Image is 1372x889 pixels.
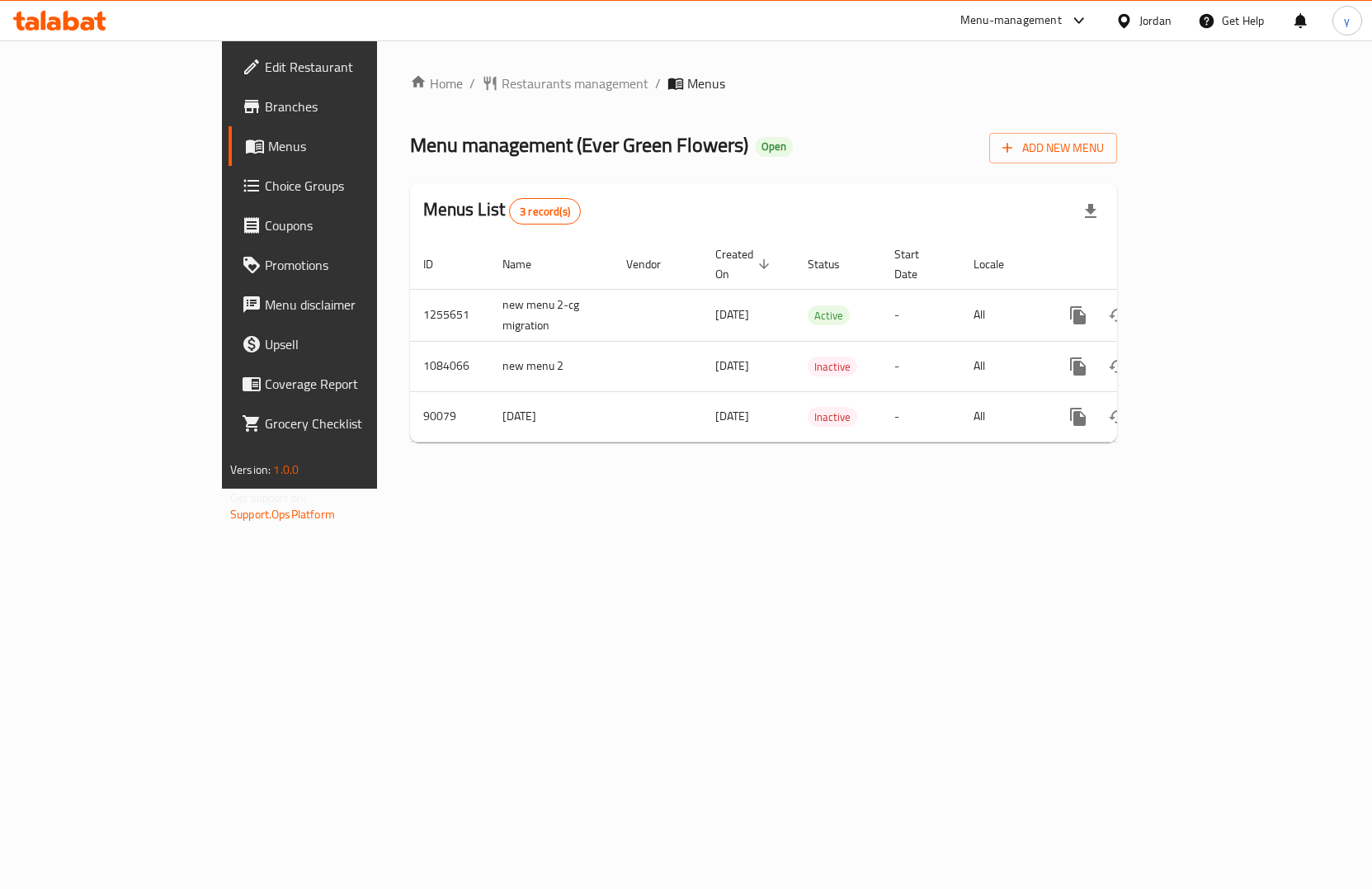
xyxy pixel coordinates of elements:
div: Open [755,137,793,157]
div: Active [808,305,850,325]
td: All [960,341,1045,391]
nav: breadcrumb [410,73,1117,93]
button: more [1058,397,1098,437]
span: Open [755,139,793,154]
span: Edit Restaurant [265,57,438,77]
span: Inactive [808,408,857,427]
td: - [881,289,960,341]
button: Add New Menu [989,133,1117,163]
a: Choice Groups [229,166,451,206]
a: Upsell [229,324,451,364]
span: Status [808,254,861,274]
span: Branches [265,97,438,116]
span: Menus [268,136,438,156]
button: Change Status [1098,397,1138,437]
span: Coupons [265,215,438,235]
a: Menu disclaimer [229,285,451,324]
span: Inactive [808,357,857,376]
a: Edit Restaurant [229,47,451,87]
span: [DATE] [715,304,749,325]
a: Menus [229,126,451,166]
span: Promotions [265,255,438,275]
span: Menus [687,73,725,93]
span: Active [808,306,850,325]
th: Actions [1045,239,1230,290]
a: Restaurants management [482,73,648,93]
span: ID [423,254,455,274]
td: new menu 2 [489,341,613,391]
span: [DATE] [715,355,749,376]
span: 3 record(s) [510,204,580,220]
span: Add New Menu [1002,138,1104,158]
span: Created On [715,244,775,284]
span: Locale [974,254,1025,274]
a: Coverage Report [229,364,451,404]
span: Start Date [894,244,941,284]
span: Menu management ( Ever Green Flowers ) [410,126,748,163]
a: Promotions [229,245,451,285]
a: Coupons [229,206,451,245]
span: 1.0.0 [273,459,299,480]
span: [DATE] [715,405,749,427]
div: Jordan [1139,12,1172,30]
td: All [960,391,1045,442]
td: new menu 2-cg migration [489,289,613,341]
li: / [655,73,661,93]
div: Menu-management [960,11,1062,31]
td: - [881,341,960,391]
span: Coverage Report [265,374,438,394]
span: Grocery Checklist [265,414,438,433]
td: All [960,289,1045,341]
div: Export file [1071,192,1110,231]
span: Menu disclaimer [265,295,438,314]
span: Upsell [265,334,438,354]
button: Change Status [1098,347,1138,386]
button: more [1058,347,1098,386]
span: Restaurants management [502,73,648,93]
div: Total records count [509,198,581,225]
h2: Menus List [423,197,581,225]
button: more [1058,296,1098,335]
button: Change Status [1098,296,1138,335]
div: Inactive [808,357,857,376]
span: y [1344,12,1350,30]
span: Vendor [626,254,682,274]
a: Support.OpsPlatform [230,504,335,525]
td: [DATE] [489,391,613,442]
a: Grocery Checklist [229,404,451,443]
li: / [469,73,475,93]
span: Get support on: [230,487,306,508]
span: Choice Groups [265,176,438,196]
td: - [881,391,960,442]
a: Branches [229,87,451,126]
span: Name [502,254,553,274]
table: enhanced table [410,239,1230,442]
span: Version: [230,459,271,480]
